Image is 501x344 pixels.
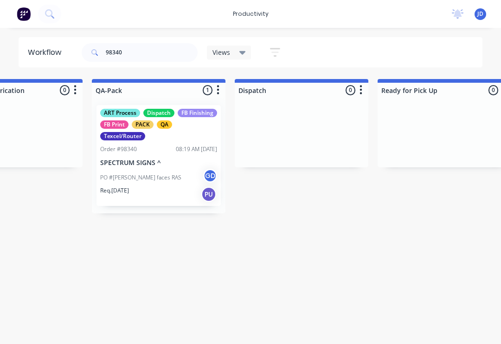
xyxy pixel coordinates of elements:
[176,145,217,153] div: 08:19 AM [DATE]
[100,159,217,167] p: SPECTRUM SIGNS ^
[201,187,216,202] div: PU
[203,169,217,183] div: GD
[477,10,483,18] span: JD
[100,120,128,129] div: FB Print
[212,47,230,57] span: Views
[132,120,154,129] div: PACK
[100,145,137,153] div: Order #98340
[100,173,181,182] p: PO #[PERSON_NAME] faces RAS
[178,109,217,117] div: FB Finishing
[100,109,140,117] div: ART Process
[100,132,145,140] div: Texcel/Router
[17,7,31,21] img: Factory
[106,43,198,62] input: Search for orders...
[143,109,174,117] div: Dispatch
[157,120,172,129] div: QA
[28,47,66,58] div: Workflow
[100,186,129,195] p: Req. [DATE]
[96,105,221,206] div: ART ProcessDispatchFB FinishingFB PrintPACKQATexcel/RouterOrder #9834008:19 AM [DATE]SPECTRUM SIG...
[228,7,273,21] div: productivity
